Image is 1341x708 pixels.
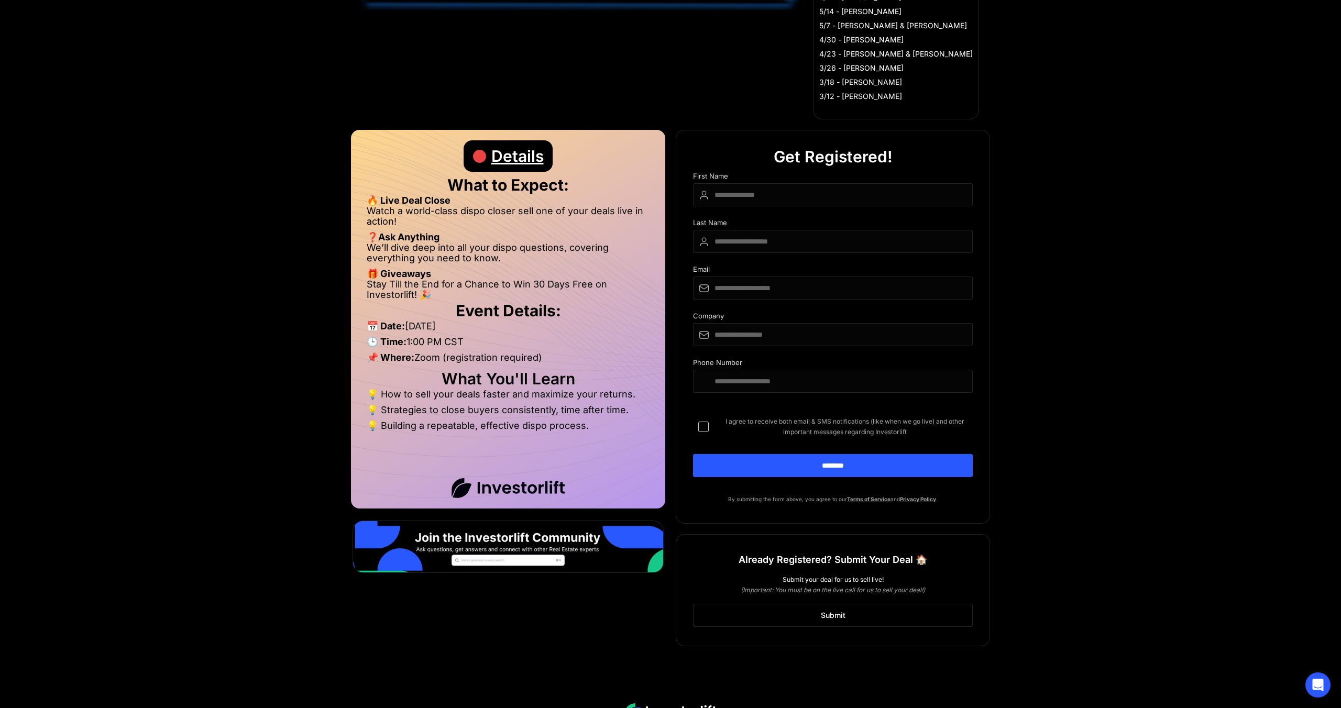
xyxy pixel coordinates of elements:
div: Details [491,140,544,172]
strong: 🕒 Time: [367,336,406,347]
li: 💡 How to sell your deals faster and maximize your returns. [367,389,650,405]
div: Submit your deal for us to sell live! [693,574,973,585]
form: DIspo Day Main Form [693,172,973,494]
a: Terms of Service [847,496,891,502]
li: 💡 Building a repeatable, effective dispo process. [367,421,650,431]
div: First Name [693,172,973,183]
a: Submit [693,604,973,627]
li: Stay Till the End for a Chance to Win 30 Days Free on Investorlift! 🎉 [367,279,650,300]
strong: 🔥 Live Deal Close [367,195,450,206]
strong: ❓Ask Anything [367,231,439,242]
li: [DATE] [367,321,650,337]
h2: What You'll Learn [367,373,650,384]
li: 1:00 PM CST [367,337,650,352]
div: Get Registered! [774,141,893,172]
div: Open Intercom Messenger [1305,672,1331,698]
li: 💡 Strategies to close buyers consistently, time after time. [367,405,650,421]
div: Last Name [693,219,973,230]
strong: 📌 Where: [367,352,414,363]
em: (Important: You must be on the live call for us to sell your deal!) [741,586,925,594]
strong: What to Expect: [447,175,569,194]
div: Phone Number [693,359,973,370]
p: By submitting the form above, you agree to our and . [693,494,973,504]
h1: Already Registered? Submit Your Deal 🏠 [739,550,927,569]
div: Company [693,312,973,323]
strong: 🎁 Giveaways [367,268,431,279]
li: Watch a world-class dispo closer sell one of your deals live in action! [367,206,650,232]
div: Email [693,265,973,276]
strong: Event Details: [456,301,561,320]
li: We’ll dive deep into all your dispo questions, covering everything you need to know. [367,242,650,269]
li: Zoom (registration required) [367,352,650,368]
strong: 📅 Date: [367,320,405,331]
span: I agree to receive both email & SMS notifications (like when we go live) and other important mess... [717,416,973,437]
a: Privacy Policy [900,496,936,502]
